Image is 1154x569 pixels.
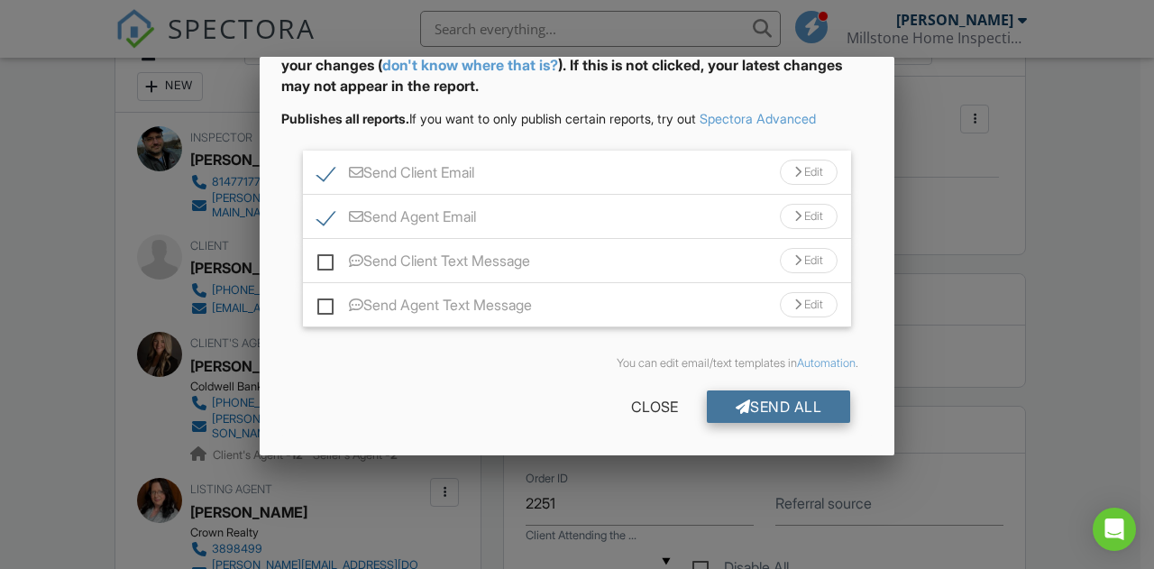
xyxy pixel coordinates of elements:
span: If you want to only publish certain reports, try out [281,111,696,126]
div: Open Intercom Messenger [1093,508,1136,551]
div: Edit [780,204,838,229]
div: You can edit email/text templates in . [296,356,858,371]
label: Send Client Email [317,164,474,187]
div: Close [602,390,707,423]
div: Before publishing from the web, click "Preview/Publish" in the Report Editor to save your changes... [281,35,873,110]
div: Edit [780,248,838,273]
label: Send Agent Text Message [317,297,532,319]
a: don't know where that is? [382,56,558,74]
label: Send Agent Email [317,208,476,231]
a: Automation [797,356,856,370]
div: Send All [707,390,851,423]
div: Edit [780,292,838,317]
label: Send Client Text Message [317,252,530,275]
strong: Publishes all reports. [281,111,409,126]
div: Edit [780,160,838,185]
a: Spectora Advanced [700,111,816,126]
